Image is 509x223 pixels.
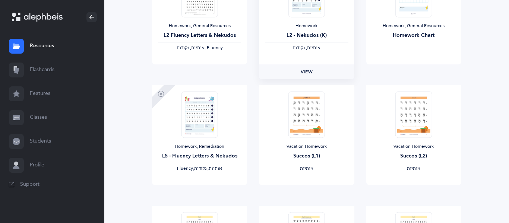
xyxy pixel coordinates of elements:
[158,144,241,150] div: Homework, Remediation
[177,45,205,50] span: ‫אותיות, נקודות‬
[472,186,500,214] iframe: Drift Widget Chat Controller
[372,32,455,39] div: Homework Chart
[301,69,313,75] span: View
[265,152,348,160] div: Succos (L1)
[158,32,241,39] div: L2 Fluency Letters & Nekudos
[293,45,320,50] span: ‫אותיות, נקודות‬
[158,152,241,160] div: L5 - Fluency Letters & Nekudos
[265,23,348,29] div: Homework
[372,144,455,150] div: Vacation Homework
[265,32,348,39] div: L2 - Nekudos (K)
[259,64,354,79] a: View
[372,23,455,29] div: Homework, General Resources
[300,166,313,171] span: ‫אותיות‬
[158,45,241,51] div: , Fluency
[177,166,194,171] span: Fluency,
[288,91,325,138] img: Sukkos-L1_EN_thumbnail_1736828900.png
[20,181,39,188] span: Support
[395,91,432,138] img: Sukkos-L2_EN_thumbnail_1630360875.png
[194,166,222,171] span: ‫אותיות, נקודות‬
[265,144,348,150] div: Vacation Homework
[158,23,241,29] div: Homework, General Resources
[407,166,420,171] span: ‫אותיות‬
[372,152,455,160] div: Succos (L2)
[181,91,218,138] img: RemediationHomework-L5-Fluency_EN_thumbnail_1724336525.png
